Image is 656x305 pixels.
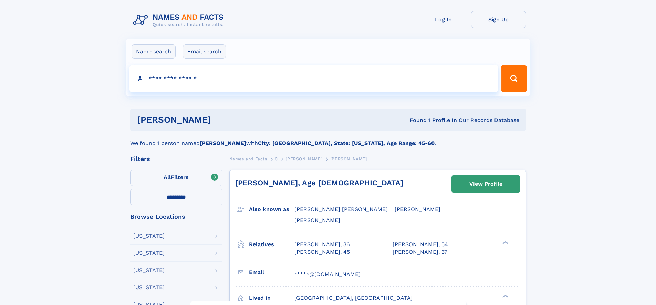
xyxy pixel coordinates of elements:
[310,117,519,124] div: Found 1 Profile In Our Records Database
[330,156,367,161] span: [PERSON_NAME]
[275,156,278,161] span: C
[133,285,165,290] div: [US_STATE]
[501,294,509,298] div: ❯
[183,44,226,59] label: Email search
[416,11,471,28] a: Log In
[137,116,311,124] h1: [PERSON_NAME]
[452,176,520,192] a: View Profile
[285,156,322,161] span: [PERSON_NAME]
[129,65,498,92] input: search input
[258,140,435,146] b: City: [GEOGRAPHIC_DATA], State: [US_STATE], Age Range: 45-60
[130,11,229,30] img: Logo Names and Facts
[130,131,526,148] div: We found 1 person named with .
[164,174,171,181] span: All
[229,154,267,163] a: Names and Facts
[200,140,246,146] b: [PERSON_NAME]
[133,233,165,239] div: [US_STATE]
[275,154,278,163] a: C
[130,214,222,220] div: Browse Locations
[285,154,322,163] a: [PERSON_NAME]
[133,268,165,273] div: [US_STATE]
[132,44,176,59] label: Name search
[294,206,388,213] span: [PERSON_NAME] [PERSON_NAME]
[471,11,526,28] a: Sign Up
[294,248,350,256] a: [PERSON_NAME], 45
[395,206,440,213] span: [PERSON_NAME]
[133,250,165,256] div: [US_STATE]
[294,295,413,301] span: [GEOGRAPHIC_DATA], [GEOGRAPHIC_DATA]
[249,239,294,250] h3: Relatives
[501,240,509,245] div: ❯
[235,178,403,187] a: [PERSON_NAME], Age [DEMOGRAPHIC_DATA]
[393,241,448,248] a: [PERSON_NAME], 54
[294,241,350,248] a: [PERSON_NAME], 36
[130,156,222,162] div: Filters
[249,266,294,278] h3: Email
[501,65,527,92] button: Search Button
[294,217,340,224] span: [PERSON_NAME]
[249,292,294,304] h3: Lived in
[249,204,294,215] h3: Also known as
[393,248,447,256] a: [PERSON_NAME], 37
[469,176,502,192] div: View Profile
[130,170,222,186] label: Filters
